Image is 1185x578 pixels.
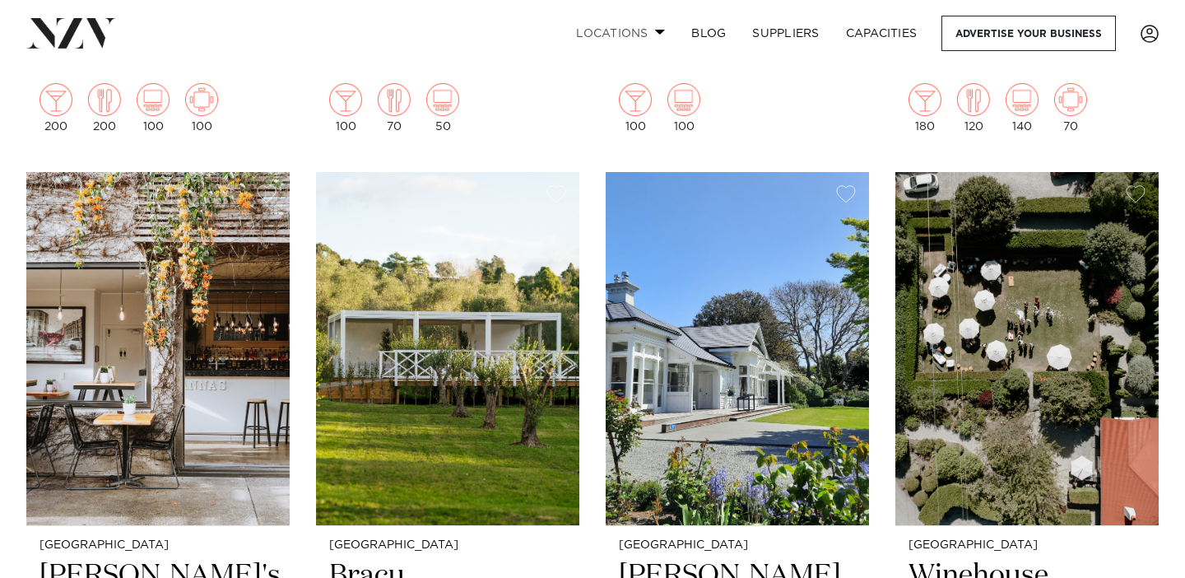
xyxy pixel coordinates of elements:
div: 200 [39,83,72,133]
img: dining.png [378,83,411,116]
a: SUPPLIERS [739,16,832,51]
div: 100 [329,83,362,133]
img: meeting.png [185,83,218,116]
small: [GEOGRAPHIC_DATA] [39,539,276,552]
img: theatre.png [137,83,170,116]
a: Capacities [833,16,931,51]
div: 70 [1054,83,1087,133]
img: dining.png [957,83,990,116]
img: dining.png [88,83,121,116]
div: 100 [619,83,652,133]
a: BLOG [678,16,739,51]
img: meeting.png [1054,83,1087,116]
div: 70 [378,83,411,133]
img: cocktail.png [39,83,72,116]
div: 200 [88,83,121,133]
div: 140 [1006,83,1039,133]
div: 120 [957,83,990,133]
img: theatre.png [426,83,459,116]
div: 100 [667,83,700,133]
img: nzv-logo.png [26,18,116,48]
div: 180 [908,83,941,133]
img: theatre.png [667,83,700,116]
small: [GEOGRAPHIC_DATA] [329,539,566,552]
small: [GEOGRAPHIC_DATA] [619,539,856,552]
div: 100 [185,83,218,133]
img: cocktail.png [329,83,362,116]
div: 100 [137,83,170,133]
a: Advertise your business [941,16,1116,51]
img: cocktail.png [619,83,652,116]
small: [GEOGRAPHIC_DATA] [908,539,1145,552]
a: Locations [563,16,678,51]
img: cocktail.png [908,83,941,116]
img: theatre.png [1006,83,1039,116]
div: 50 [426,83,459,133]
